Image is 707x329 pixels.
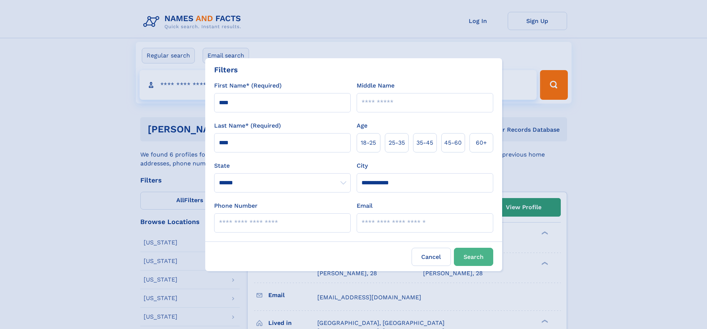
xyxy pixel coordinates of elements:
[357,201,373,210] label: Email
[476,138,487,147] span: 60+
[412,248,451,266] label: Cancel
[214,161,351,170] label: State
[357,81,395,90] label: Middle Name
[214,64,238,75] div: Filters
[214,201,258,210] label: Phone Number
[454,248,493,266] button: Search
[214,121,281,130] label: Last Name* (Required)
[444,138,462,147] span: 45‑60
[357,121,367,130] label: Age
[361,138,376,147] span: 18‑25
[416,138,433,147] span: 35‑45
[357,161,368,170] label: City
[214,81,282,90] label: First Name* (Required)
[389,138,405,147] span: 25‑35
